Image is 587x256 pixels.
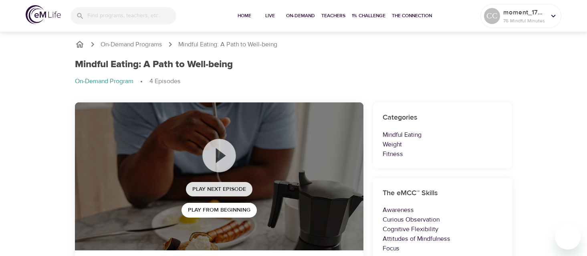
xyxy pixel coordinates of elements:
span: Teachers [321,12,345,20]
span: Play Next Episode [192,184,246,194]
p: Fitness [383,149,503,159]
span: Home [235,12,254,20]
iframe: Button to launch messaging window [555,224,581,250]
h6: Categories [383,112,503,124]
button: Play from beginning [182,203,257,218]
p: Curious Observation [383,215,503,224]
button: Play Next Episode [186,182,252,197]
p: moment_1755200160 [503,8,546,17]
p: Weight [383,140,503,149]
p: Cognitive Flexibility [383,224,503,234]
span: The Connection [392,12,432,20]
nav: breadcrumb [75,40,512,49]
p: 76 Mindful Minutes [503,17,546,24]
a: On-Demand Programs [101,40,162,49]
p: Mindful Eating: A Path to Well-being [178,40,277,49]
p: Awareness [383,205,503,215]
h1: Mindful Eating: A Path to Well-being [75,59,233,70]
span: On-Demand [286,12,315,20]
input: Find programs, teachers, etc... [87,7,176,24]
span: Live [260,12,280,20]
h6: The eMCC™ Skills [383,188,503,199]
img: logo [26,5,61,24]
div: CC [484,8,500,24]
p: Mindful Eating [383,130,503,140]
span: Play from beginning [188,205,250,215]
p: Attitudes of Mindfulness [383,234,503,244]
p: 4 Episodes [149,77,181,86]
p: Focus [383,244,503,253]
span: 1% Challenge [352,12,385,20]
nav: breadcrumb [75,77,512,86]
p: On-Demand Program [75,77,133,86]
